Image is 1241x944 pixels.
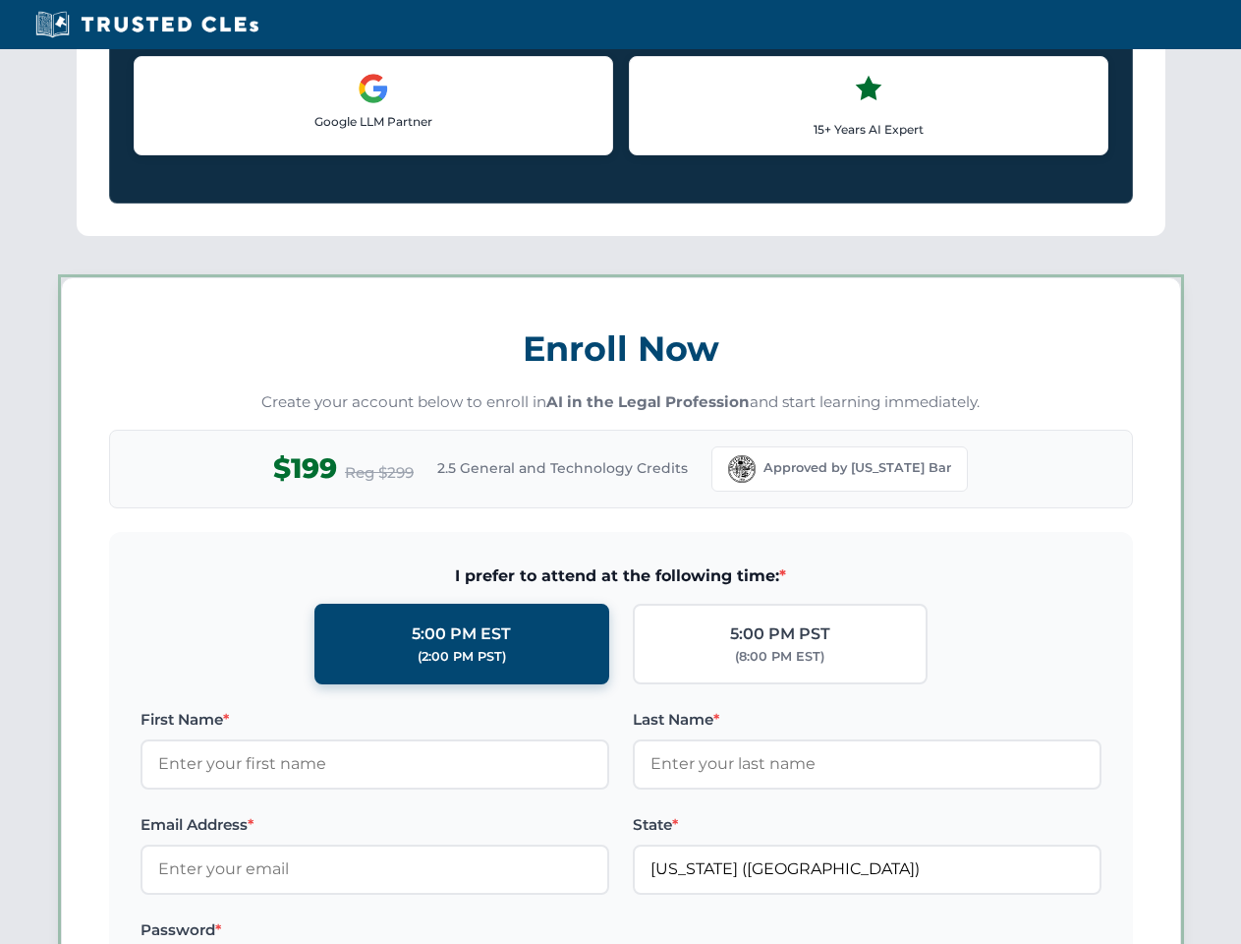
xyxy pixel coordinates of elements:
input: Enter your first name [141,739,609,789]
input: Enter your last name [633,739,1101,789]
label: Email Address [141,813,609,837]
img: Florida Bar [728,455,756,483]
label: Last Name [633,708,1101,732]
img: Trusted CLEs [29,10,264,39]
span: $199 [273,446,337,491]
input: Enter your email [141,845,609,894]
div: 5:00 PM EST [412,621,511,647]
span: Reg $299 [345,461,414,485]
p: Google LLM Partner [150,112,596,131]
span: Approved by [US_STATE] Bar [763,458,951,478]
input: Florida (FL) [633,845,1101,894]
label: State [633,813,1101,837]
h3: Enroll Now [109,318,1133,380]
img: Google [358,73,389,104]
label: Password [141,918,609,942]
div: (2:00 PM PST) [418,647,506,667]
div: (8:00 PM EST) [735,647,824,667]
label: First Name [141,708,609,732]
div: 5:00 PM PST [730,621,830,647]
span: I prefer to attend at the following time: [141,563,1101,589]
span: 2.5 General and Technology Credits [437,457,688,479]
p: Create your account below to enroll in and start learning immediately. [109,391,1133,414]
strong: AI in the Legal Profession [546,392,750,411]
p: 15+ Years AI Expert [646,120,1092,139]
